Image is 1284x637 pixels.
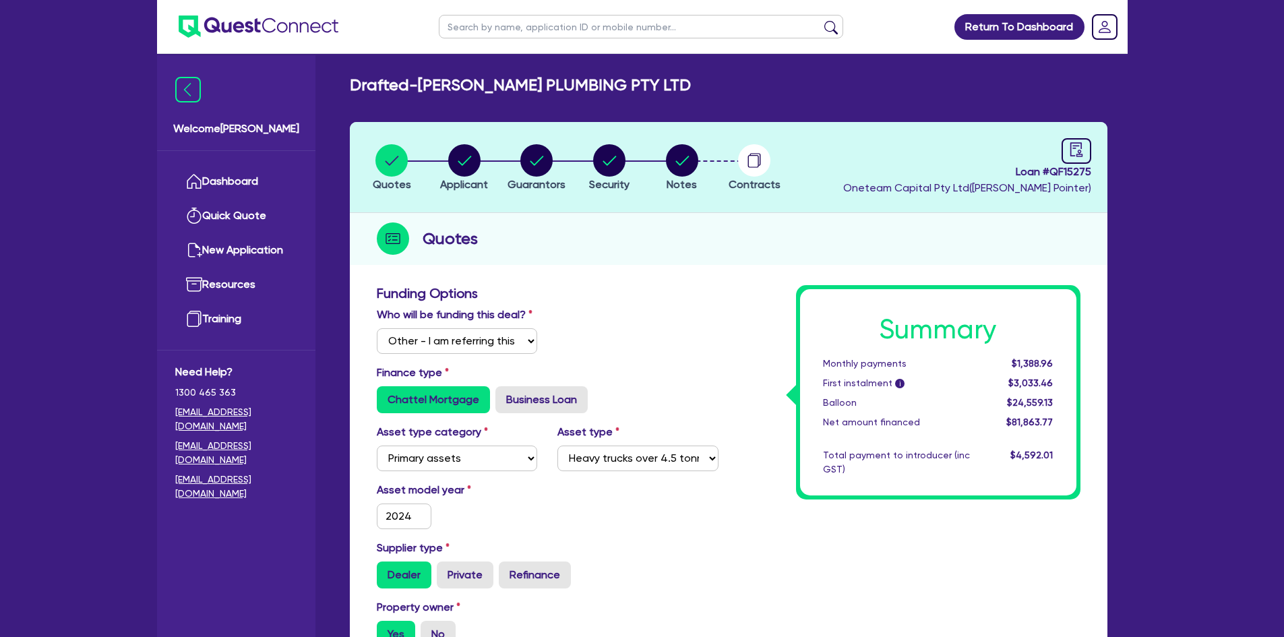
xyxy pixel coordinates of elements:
[499,562,571,588] label: Refinance
[186,276,202,293] img: resources
[175,268,297,302] a: Resources
[588,144,630,193] button: Security
[954,14,1084,40] a: Return To Dashboard
[175,199,297,233] a: Quick Quote
[843,164,1091,180] span: Loan # QF15275
[728,144,781,193] button: Contracts
[813,396,980,410] div: Balloon
[813,415,980,429] div: Net amount financed
[813,357,980,371] div: Monthly payments
[813,376,980,390] div: First instalment
[377,222,409,255] img: step-icon
[1087,9,1122,44] a: Dropdown toggle
[495,386,588,413] label: Business Loan
[589,178,630,191] span: Security
[1069,142,1084,157] span: audit
[729,178,781,191] span: Contracts
[377,599,460,615] label: Property owner
[367,482,548,498] label: Asset model year
[175,386,297,400] span: 1300 465 363
[179,16,338,38] img: quest-connect-logo-blue
[372,144,412,193] button: Quotes
[377,386,490,413] label: Chattel Mortgage
[175,164,297,199] a: Dashboard
[439,144,489,193] button: Applicant
[373,178,411,191] span: Quotes
[186,311,202,327] img: training
[377,562,431,588] label: Dealer
[843,181,1091,194] span: Oneteam Capital Pty Ltd ( [PERSON_NAME] Pointer )
[423,226,478,251] h2: Quotes
[665,144,699,193] button: Notes
[508,178,565,191] span: Guarantors
[557,424,619,440] label: Asset type
[377,307,532,323] label: Who will be funding this deal?
[175,302,297,336] a: Training
[175,233,297,268] a: New Application
[377,285,719,301] h3: Funding Options
[1008,377,1053,388] span: $3,033.46
[1012,358,1053,369] span: $1,388.96
[437,562,493,588] label: Private
[350,75,691,95] h2: Drafted - [PERSON_NAME] PLUMBING PTY LTD
[175,364,297,380] span: Need Help?
[186,242,202,258] img: new-application
[813,448,980,477] div: Total payment to introducer (inc GST)
[175,77,201,102] img: icon-menu-close
[175,439,297,467] a: [EMAIL_ADDRESS][DOMAIN_NAME]
[439,15,843,38] input: Search by name, application ID or mobile number...
[507,144,566,193] button: Guarantors
[173,121,299,137] span: Welcome [PERSON_NAME]
[823,313,1053,346] h1: Summary
[440,178,488,191] span: Applicant
[1010,450,1053,460] span: $4,592.01
[377,365,449,381] label: Finance type
[186,208,202,224] img: quick-quote
[667,178,697,191] span: Notes
[175,405,297,433] a: [EMAIL_ADDRESS][DOMAIN_NAME]
[1007,397,1053,408] span: $24,559.13
[895,379,905,388] span: i
[1006,417,1053,427] span: $81,863.77
[377,540,450,556] label: Supplier type
[377,424,488,440] label: Asset type category
[175,473,297,501] a: [EMAIL_ADDRESS][DOMAIN_NAME]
